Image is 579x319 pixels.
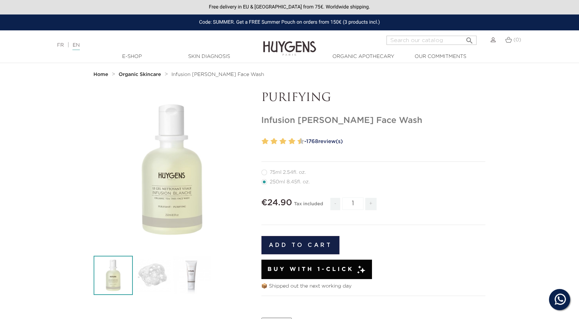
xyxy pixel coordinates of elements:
[94,72,110,77] a: Home
[261,170,314,175] label: 75ml 2.54fl. oz.
[290,136,295,147] label: 8
[302,136,486,147] a: -1768review(s)
[119,72,163,77] a: Organic Skincare
[263,136,268,147] label: 2
[299,136,304,147] label: 10
[260,136,263,147] label: 1
[281,136,286,147] label: 6
[306,139,318,144] span: 1768
[72,43,79,50] a: EN
[278,136,280,147] label: 5
[97,53,167,60] a: E-Shop
[272,136,277,147] label: 4
[263,30,316,57] img: Huygens
[296,136,299,147] label: 9
[261,199,292,207] span: €24.90
[294,196,323,215] div: Tax included
[269,136,272,147] label: 3
[174,53,244,60] a: Skin Diagnosis
[94,72,108,77] strong: Home
[513,37,521,42] span: (0)
[171,72,264,77] a: Infusion [PERSON_NAME] Face Wash
[405,53,476,60] a: Our commitments
[119,72,161,77] strong: Organic Skincare
[463,34,476,43] button: 
[261,116,486,126] h1: Infusion [PERSON_NAME] Face Wash
[261,283,486,290] p: 📦 Shipped out the next working day
[261,91,486,105] p: PURIFYING
[365,198,377,210] span: +
[261,179,318,185] label: 250ml 8.45fl. oz.
[465,34,474,43] i: 
[386,36,477,45] input: Search
[261,236,340,254] button: Add to cart
[54,41,236,49] div: |
[328,53,399,60] a: Organic Apothecary
[57,43,64,48] a: FR
[330,198,340,210] span: -
[342,197,364,210] input: Quantity
[287,136,289,147] label: 7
